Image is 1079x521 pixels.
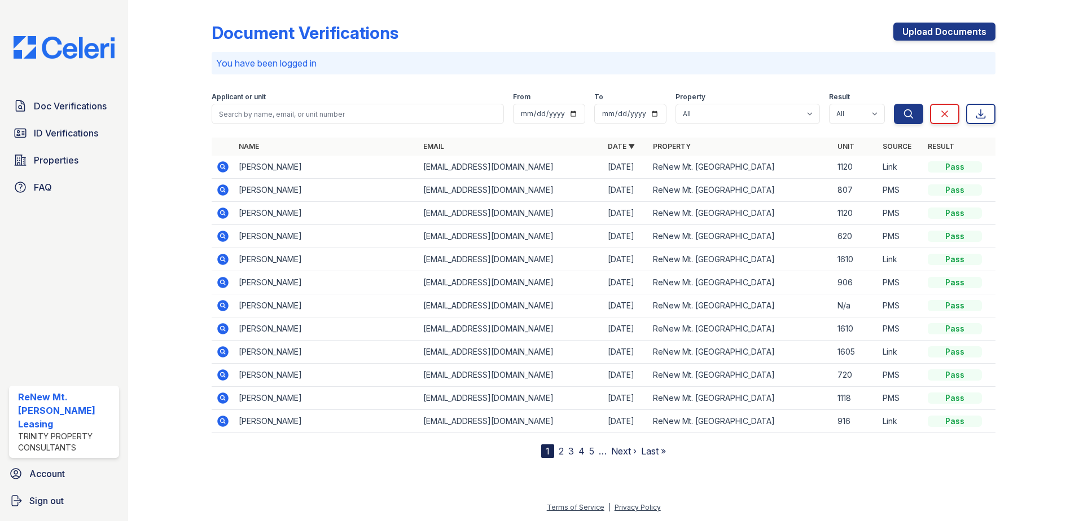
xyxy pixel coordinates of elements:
[648,179,833,202] td: ReNew Mt. [GEOGRAPHIC_DATA]
[833,294,878,317] td: N/a
[29,494,64,507] span: Sign out
[878,364,923,387] td: PMS
[833,156,878,179] td: 1120
[34,180,52,194] span: FAQ
[833,225,878,248] td: 620
[608,142,635,151] a: Date ▼
[648,387,833,410] td: ReNew Mt. [GEOGRAPHIC_DATA]
[29,467,65,480] span: Account
[878,387,923,410] td: PMS
[648,364,833,387] td: ReNew Mt. [GEOGRAPHIC_DATA]
[212,23,398,43] div: Document Verifications
[928,142,954,151] a: Result
[423,142,444,151] a: Email
[648,202,833,225] td: ReNew Mt. [GEOGRAPHIC_DATA]
[419,156,603,179] td: [EMAIL_ADDRESS][DOMAIN_NAME]
[9,149,119,171] a: Properties
[878,271,923,294] td: PMS
[5,36,124,59] img: CE_Logo_Blue-a8612792a0a2168367f1c8372b55b34899dd931a85d93a1a3d3e32e68fde9ad4.png
[928,416,982,427] div: Pass
[928,254,982,265] div: Pass
[878,156,923,179] td: Link
[34,99,107,113] span: Doc Verifications
[603,271,648,294] td: [DATE]
[928,300,982,311] div: Pass
[239,142,259,151] a: Name
[234,248,419,271] td: [PERSON_NAME]
[648,341,833,364] td: ReNew Mt. [GEOGRAPHIC_DATA]
[419,225,603,248] td: [EMAIL_ADDRESS][DOMAIN_NAME]
[603,248,648,271] td: [DATE]
[5,489,124,512] a: Sign out
[18,431,115,453] div: Trinity Property Consultants
[568,445,574,457] a: 3
[234,202,419,225] td: [PERSON_NAME]
[833,271,878,294] td: 906
[833,341,878,364] td: 1605
[893,23,995,41] a: Upload Documents
[234,364,419,387] td: [PERSON_NAME]
[641,445,666,457] a: Last »
[513,92,530,101] label: From
[18,390,115,431] div: ReNew Mt. [PERSON_NAME] Leasing
[928,231,982,242] div: Pass
[589,445,594,457] a: 5
[419,179,603,202] td: [EMAIL_ADDRESS][DOMAIN_NAME]
[419,248,603,271] td: [EMAIL_ADDRESS][DOMAIN_NAME]
[676,92,705,101] label: Property
[878,179,923,202] td: PMS
[234,317,419,341] td: [PERSON_NAME]
[9,122,119,144] a: ID Verifications
[603,179,648,202] td: [DATE]
[594,92,603,101] label: To
[419,387,603,410] td: [EMAIL_ADDRESS][DOMAIN_NAME]
[5,462,124,485] a: Account
[928,392,982,404] div: Pass
[829,92,850,101] label: Result
[878,225,923,248] td: PMS
[603,410,648,433] td: [DATE]
[216,56,991,70] p: You have been logged in
[212,104,504,124] input: Search by name, email, or unit number
[603,387,648,410] td: [DATE]
[234,271,419,294] td: [PERSON_NAME]
[928,323,982,334] div: Pass
[648,271,833,294] td: ReNew Mt. [GEOGRAPHIC_DATA]
[34,126,98,140] span: ID Verifications
[928,207,982,219] div: Pass
[883,142,911,151] a: Source
[833,202,878,225] td: 1120
[878,317,923,341] td: PMS
[928,346,982,357] div: Pass
[928,184,982,196] div: Pass
[648,410,833,433] td: ReNew Mt. [GEOGRAPHIC_DATA]
[615,503,661,511] a: Privacy Policy
[878,294,923,317] td: PMS
[603,225,648,248] td: [DATE]
[648,225,833,248] td: ReNew Mt. [GEOGRAPHIC_DATA]
[833,248,878,271] td: 1610
[234,294,419,317] td: [PERSON_NAME]
[419,364,603,387] td: [EMAIL_ADDRESS][DOMAIN_NAME]
[878,410,923,433] td: Link
[419,294,603,317] td: [EMAIL_ADDRESS][DOMAIN_NAME]
[212,92,266,101] label: Applicant or unit
[603,156,648,179] td: [DATE]
[34,153,78,167] span: Properties
[833,179,878,202] td: 807
[611,445,637,457] a: Next ›
[648,317,833,341] td: ReNew Mt. [GEOGRAPHIC_DATA]
[234,179,419,202] td: [PERSON_NAME]
[547,503,604,511] a: Terms of Service
[419,202,603,225] td: [EMAIL_ADDRESS][DOMAIN_NAME]
[653,142,691,151] a: Property
[928,161,982,173] div: Pass
[603,202,648,225] td: [DATE]
[878,248,923,271] td: Link
[234,341,419,364] td: [PERSON_NAME]
[603,341,648,364] td: [DATE]
[833,317,878,341] td: 1610
[603,294,648,317] td: [DATE]
[878,202,923,225] td: PMS
[419,317,603,341] td: [EMAIL_ADDRESS][DOMAIN_NAME]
